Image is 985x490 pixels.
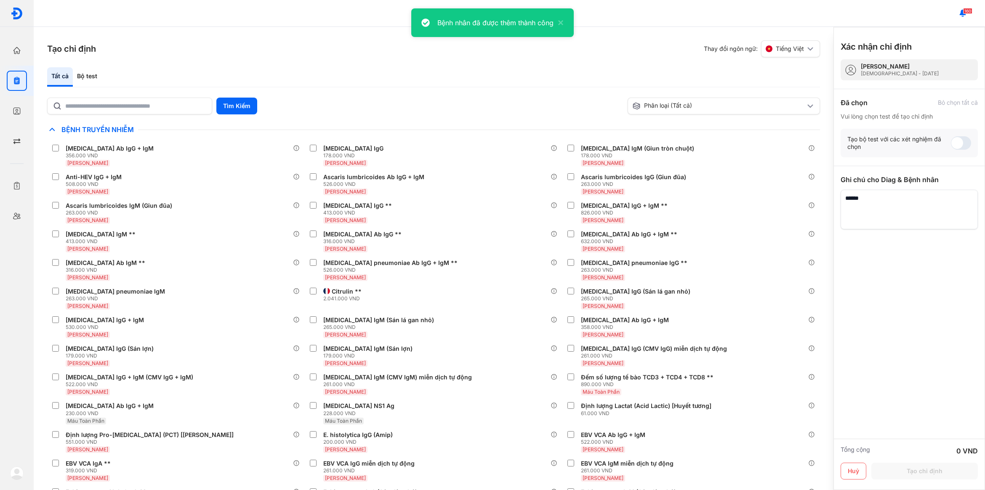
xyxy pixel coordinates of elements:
[67,188,108,195] span: [PERSON_NAME]
[325,274,366,281] span: [PERSON_NAME]
[66,209,176,216] div: 263.000 VND
[841,41,912,53] h3: Xác nhận chỉ định
[67,303,108,309] span: [PERSON_NAME]
[67,160,108,166] span: [PERSON_NAME]
[323,267,461,273] div: 526.000 VND
[66,460,111,467] div: EBV VCA IgA **
[841,175,978,185] div: Ghi chú cho Diag & Bệnh nhân
[66,381,197,388] div: 522.000 VND
[66,230,136,238] div: [MEDICAL_DATA] IgM **
[66,439,237,445] div: 551.000 VND
[847,135,951,151] div: Tạo bộ test với các xét nghiệm đã chọn
[583,188,623,195] span: [PERSON_NAME]
[66,259,145,267] div: [MEDICAL_DATA] Ab IgM **
[325,360,366,366] span: [PERSON_NAME]
[66,467,114,474] div: 319.000 VND
[841,98,868,108] div: Đã chọn
[66,410,157,417] div: 230.000 VND
[325,475,366,481] span: [PERSON_NAME]
[554,18,564,28] button: close
[325,246,366,252] span: [PERSON_NAME]
[323,352,416,359] div: 179.000 VND
[323,345,413,352] div: [MEDICAL_DATA] IgM (Sán lợn)
[11,7,23,20] img: logo
[581,288,690,295] div: [MEDICAL_DATA] IgG (Sán lá gan nhỏ)
[216,98,257,114] button: Tìm Kiếm
[581,381,717,388] div: 890.000 VND
[938,99,978,106] div: Bỏ chọn tất cả
[323,460,415,467] div: EBV VCA IgG miễn dịch tự động
[581,145,694,152] div: [MEDICAL_DATA] IgM (Giun tròn chuột)
[581,324,672,331] div: 358.000 VND
[67,446,108,453] span: [PERSON_NAME]
[583,360,623,366] span: [PERSON_NAME]
[581,439,649,445] div: 522.000 VND
[581,173,686,181] div: Ascaris lumbricoides IgG (Giun đũa)
[581,431,645,439] div: EBV VCA Ab IgG + IgM
[66,345,154,352] div: [MEDICAL_DATA] IgG (Sán lợn)
[66,267,149,273] div: 316.000 VND
[583,475,623,481] span: [PERSON_NAME]
[583,303,623,309] span: [PERSON_NAME]
[581,152,697,159] div: 178.000 VND
[323,410,398,417] div: 228.000 VND
[581,467,677,474] div: 261.000 VND
[963,8,972,14] span: 160
[323,145,383,152] div: [MEDICAL_DATA] IgG
[581,460,674,467] div: EBV VCA IgM miễn dịch tự động
[323,181,428,188] div: 526.000 VND
[323,324,437,331] div: 265.000 VND
[581,402,711,410] div: Định lượng Lactat (Acid Lactic) [Huyết tương]
[583,246,623,252] span: [PERSON_NAME]
[861,70,939,77] div: [DEMOGRAPHIC_DATA] - [DATE]
[323,439,396,445] div: 200.000 VND
[583,331,623,338] span: [PERSON_NAME]
[67,418,104,424] span: Máu Toàn Phần
[841,446,870,456] div: Tổng cộng
[67,360,108,366] span: [PERSON_NAME]
[581,345,727,352] div: [MEDICAL_DATA] IgG (CMV IgG) miễn dịch tự động
[581,295,694,302] div: 265.000 VND
[323,152,387,159] div: 178.000 VND
[73,67,101,87] div: Bộ test
[67,389,108,395] span: [PERSON_NAME]
[67,475,108,481] span: [PERSON_NAME]
[67,246,108,252] span: [PERSON_NAME]
[66,402,154,410] div: [MEDICAL_DATA] Ab IgG + IgM
[66,316,144,324] div: [MEDICAL_DATA] IgG + IgM
[581,230,677,238] div: [MEDICAL_DATA] Ab IgG + IgM **
[325,331,366,338] span: [PERSON_NAME]
[323,295,365,302] div: 2.041.000 VND
[325,188,366,195] span: [PERSON_NAME]
[325,418,362,424] span: Máu Toàn Phần
[66,431,234,439] div: Định lượng Pro-[MEDICAL_DATA] (PCT) [[PERSON_NAME]]
[581,259,687,267] div: [MEDICAL_DATA] pneumoniae IgG **
[581,181,689,188] div: 263.000 VND
[632,102,805,110] div: Phân loại (Tất cả)
[66,145,154,152] div: [MEDICAL_DATA] Ab IgG + IgM
[323,238,405,245] div: 316.000 VND
[47,67,73,87] div: Tất cả
[861,63,939,70] div: [PERSON_NAME]
[67,274,108,281] span: [PERSON_NAME]
[583,160,623,166] span: [PERSON_NAME]
[841,113,978,120] div: Vui lòng chọn test để tạo chỉ định
[66,352,157,359] div: 179.000 VND
[66,152,157,159] div: 356.000 VND
[871,463,978,479] button: Tạo chỉ định
[841,463,866,479] button: Huỷ
[66,181,125,188] div: 508.000 VND
[325,446,366,453] span: [PERSON_NAME]
[323,381,475,388] div: 261.000 VND
[325,160,366,166] span: [PERSON_NAME]
[581,209,671,216] div: 826.000 VND
[66,202,172,209] div: Ascaris lumbricoides IgM (Giun đũa)
[47,43,96,55] h3: Tạo chỉ định
[66,324,147,331] div: 530.000 VND
[704,40,820,57] div: Thay đổi ngôn ngữ:
[57,125,138,134] span: Bệnh Truyền Nhiễm
[323,209,395,216] div: 413.000 VND
[956,446,978,456] div: 0 VND
[437,18,554,28] div: Bệnh nhân đã được thêm thành công
[66,295,168,302] div: 263.000 VND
